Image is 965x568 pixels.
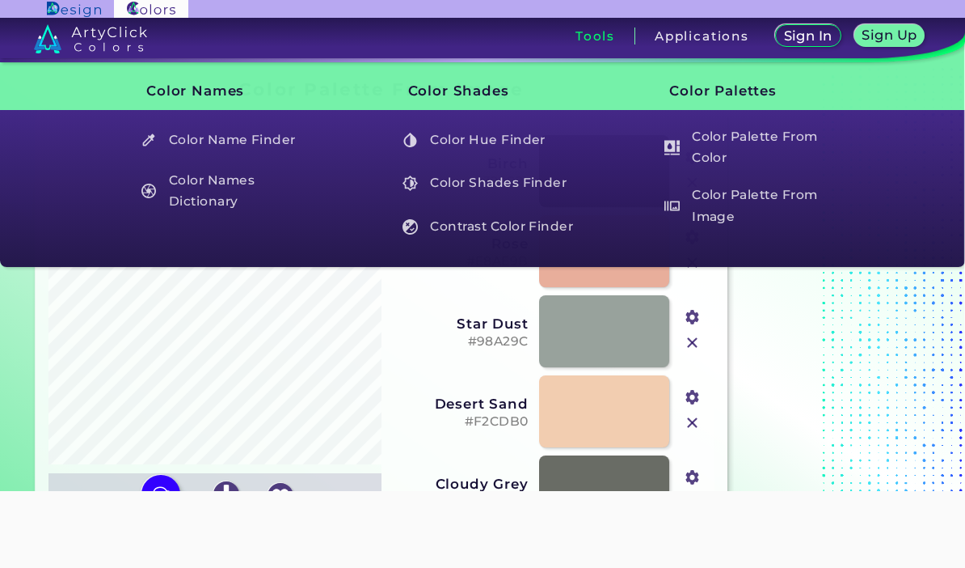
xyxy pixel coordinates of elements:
[395,211,584,242] h5: Contrast Color Finder
[188,491,777,564] iframe: Advertisement
[394,211,584,242] a: Contrast Color Finder
[402,176,418,191] img: icon_color_shades_white.svg
[394,125,584,155] a: Color Hue Finder
[391,476,528,492] h3: Cloudy Grey
[664,198,680,214] img: icon_palette_from_image_white.svg
[391,316,528,332] h3: Star Dust
[402,219,418,235] img: icon_color_contrast_white.svg
[575,30,615,42] h3: Tools
[132,125,322,155] a: Color Name Finder
[141,184,157,199] img: icon_color_names_dictionary_white.svg
[391,396,528,412] h3: Desert Sand
[402,133,418,148] img: icon_color_hue_white.svg
[394,168,584,199] a: Color Shades Finder
[395,168,584,199] h5: Color Shades Finder
[133,168,322,214] h5: Color Names Dictionary
[655,183,846,229] a: Color Palette From Image
[141,133,157,148] img: icon_color_name_finder_white.svg
[391,414,528,430] h5: #F2CDB0
[656,183,845,229] h5: Color Palette From Image
[132,168,322,214] a: Color Names Dictionary
[858,26,922,46] a: Sign Up
[682,333,703,354] img: icon_close.svg
[643,71,846,112] h3: Color Palettes
[141,475,180,514] img: icon picture
[47,2,101,17] img: ArtyClick Design logo
[119,71,322,112] h3: Color Names
[864,29,914,41] h5: Sign Up
[778,26,838,46] a: Sign In
[395,125,584,155] h5: Color Hue Finder
[655,125,846,171] a: Color Palette From Color
[664,140,680,155] img: icon_col_pal_col_white.svg
[268,483,293,509] img: icon_favourite_white.svg
[391,334,528,350] h5: #98A29C
[213,481,239,507] img: icon_download_white.svg
[381,71,584,112] h3: Color Shades
[34,24,148,53] img: logo_artyclick_colors_white.svg
[655,30,749,42] h3: Applications
[656,125,845,171] h5: Color Palette From Color
[682,413,703,434] img: icon_close.svg
[133,125,322,155] h5: Color Name Finder
[786,30,830,42] h5: Sign In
